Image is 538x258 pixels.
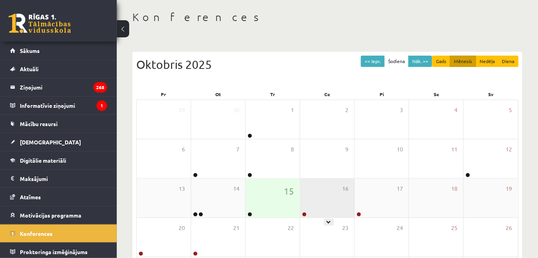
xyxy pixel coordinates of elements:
[451,224,457,232] span: 25
[361,56,385,67] button: << Iepr.
[20,78,107,96] legend: Ziņojumi
[384,56,409,67] button: Šodiena
[506,145,512,154] span: 12
[10,225,107,242] a: Konferences
[408,56,432,67] button: Nāk. >>
[233,106,239,114] span: 30
[409,89,464,100] div: Se
[10,97,107,114] a: Informatīvie ziņojumi1
[498,56,519,67] button: Diena
[506,184,512,193] span: 19
[10,133,107,151] a: [DEMOGRAPHIC_DATA]
[451,145,457,154] span: 11
[20,170,107,188] legend: Maksājumi
[450,56,476,67] button: Mēnesis
[246,89,300,100] div: Tr
[233,184,239,193] span: 14
[506,224,512,232] span: 26
[136,89,191,100] div: Pr
[397,184,403,193] span: 17
[509,106,512,114] span: 5
[10,151,107,169] a: Digitālie materiāli
[300,89,355,100] div: Ce
[233,224,239,232] span: 21
[284,184,294,198] span: 15
[464,89,519,100] div: Sv
[20,212,81,219] span: Motivācijas programma
[236,145,239,154] span: 7
[9,14,71,33] a: Rīgas 1. Tālmācības vidusskola
[182,145,185,154] span: 6
[288,224,294,232] span: 22
[345,106,348,114] span: 2
[20,157,66,164] span: Digitālie materiāli
[342,224,348,232] span: 23
[20,139,81,146] span: [DEMOGRAPHIC_DATA]
[451,184,457,193] span: 18
[10,115,107,133] a: Mācību resursi
[20,193,41,200] span: Atzīmes
[342,184,348,193] span: 16
[291,145,294,154] span: 8
[136,56,519,73] div: Oktobris 2025
[179,224,185,232] span: 20
[397,224,403,232] span: 24
[20,248,88,255] span: Proktoringa izmēģinājums
[20,120,58,127] span: Mācību resursi
[20,230,53,237] span: Konferences
[10,42,107,60] a: Sākums
[10,188,107,206] a: Atzīmes
[10,206,107,224] a: Motivācijas programma
[20,47,40,54] span: Sākums
[179,184,185,193] span: 13
[93,82,107,93] i: 268
[20,65,39,72] span: Aktuāli
[20,97,107,114] legend: Informatīvie ziņojumi
[132,11,522,24] h1: Konferences
[397,145,403,154] span: 10
[454,106,457,114] span: 4
[291,106,294,114] span: 1
[10,170,107,188] a: Maksājumi
[432,56,450,67] button: Gads
[179,106,185,114] span: 29
[345,145,348,154] span: 9
[355,89,409,100] div: Pi
[476,56,499,67] button: Nedēļa
[400,106,403,114] span: 3
[191,89,245,100] div: Ot
[97,100,107,111] i: 1
[10,60,107,78] a: Aktuāli
[10,78,107,96] a: Ziņojumi268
